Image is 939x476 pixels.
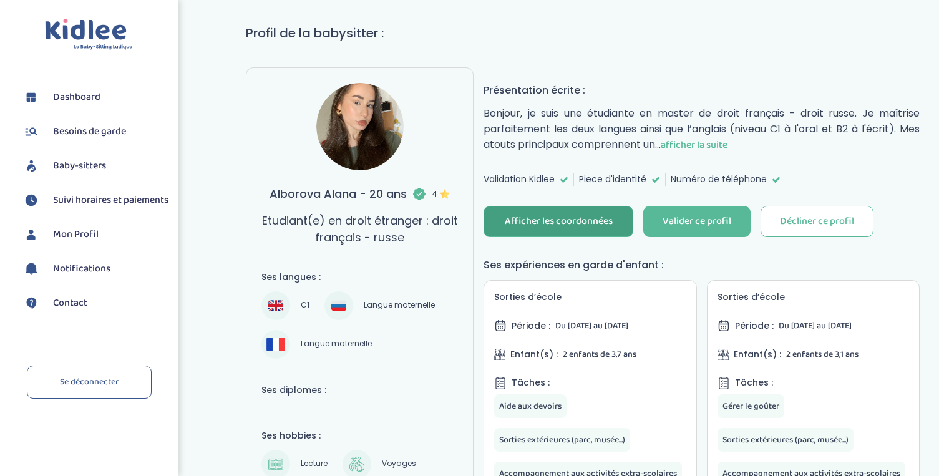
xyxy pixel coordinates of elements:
[296,298,314,313] span: C1
[718,291,909,304] h5: Sorties d’école
[53,227,99,242] span: Mon Profil
[22,225,41,244] img: profil.svg
[761,206,873,237] button: Décliner ce profil
[53,296,87,311] span: Contact
[484,105,920,153] p: Bonjour, je suis une étudiante en master de droit français - droit russe. Je maîtrise parfaitemen...
[579,173,646,186] span: Piece d'identité
[643,206,751,237] button: Valider ce profil
[261,271,458,284] h4: Ses langues :
[722,399,779,413] span: Gérer le goûter
[331,298,346,313] img: Russe
[661,137,727,153] span: afficher la suite
[246,24,930,42] h1: Profil de la babysitter :
[510,348,558,361] span: Enfant(s) :
[53,158,106,173] span: Baby-sitters
[22,88,41,107] img: dashboard.svg
[512,376,550,389] span: Tâches :
[563,347,636,361] span: 2 enfants de 3,7 ans
[780,215,854,229] div: Décliner ce profil
[484,173,555,186] span: Validation Kidlee
[377,457,421,472] span: Voyages
[270,185,450,202] h3: Alborova Alana - 20 ans
[22,260,168,278] a: Notifications
[735,319,774,333] span: Période :
[22,191,168,210] a: Suivi horaires et paiements
[268,298,283,313] img: Anglais
[22,191,41,210] img: suivihoraire.svg
[53,261,110,276] span: Notifications
[261,212,458,246] p: Etudiant(e) en droit étranger : droit français - russe
[316,83,404,170] img: avatar
[27,366,152,399] a: Se déconnecter
[53,124,126,139] span: Besoins de garde
[296,337,376,352] span: Langue maternelle
[261,429,458,442] h4: Ses hobbies :
[22,225,168,244] a: Mon Profil
[484,257,920,273] h4: Ses expériences en garde d'enfant :
[671,173,767,186] span: Numéro de téléphone
[53,90,100,105] span: Dashboard
[735,376,773,389] span: Tâches :
[22,157,41,175] img: babysitters.svg
[499,433,625,447] span: Sorties extérieures (parc, musée...)
[505,215,613,229] div: Afficher les coordonnées
[432,188,450,200] span: 4
[499,399,562,413] span: Aide aux devoirs
[261,384,458,397] h4: Ses diplomes :
[359,298,439,313] span: Langue maternelle
[484,206,633,237] button: Afficher les coordonnées
[734,348,781,361] span: Enfant(s) :
[53,193,168,208] span: Suivi horaires et paiements
[512,319,550,333] span: Période :
[45,19,133,51] img: logo.svg
[22,122,168,141] a: Besoins de garde
[266,338,285,351] img: Français
[484,82,920,98] h4: Présentation écrite :
[779,319,852,333] span: Du [DATE] au [DATE]
[22,122,41,141] img: besoin.svg
[786,347,859,361] span: 2 enfants de 3,1 ans
[22,260,41,278] img: notification.svg
[22,294,168,313] a: Contact
[555,319,628,333] span: Du [DATE] au [DATE]
[22,294,41,313] img: contact.svg
[663,215,731,229] div: Valider ce profil
[22,157,168,175] a: Baby-sitters
[296,457,332,472] span: Lecture
[494,291,686,304] h5: Sorties d’école
[22,88,168,107] a: Dashboard
[722,433,849,447] span: Sorties extérieures (parc, musée...)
